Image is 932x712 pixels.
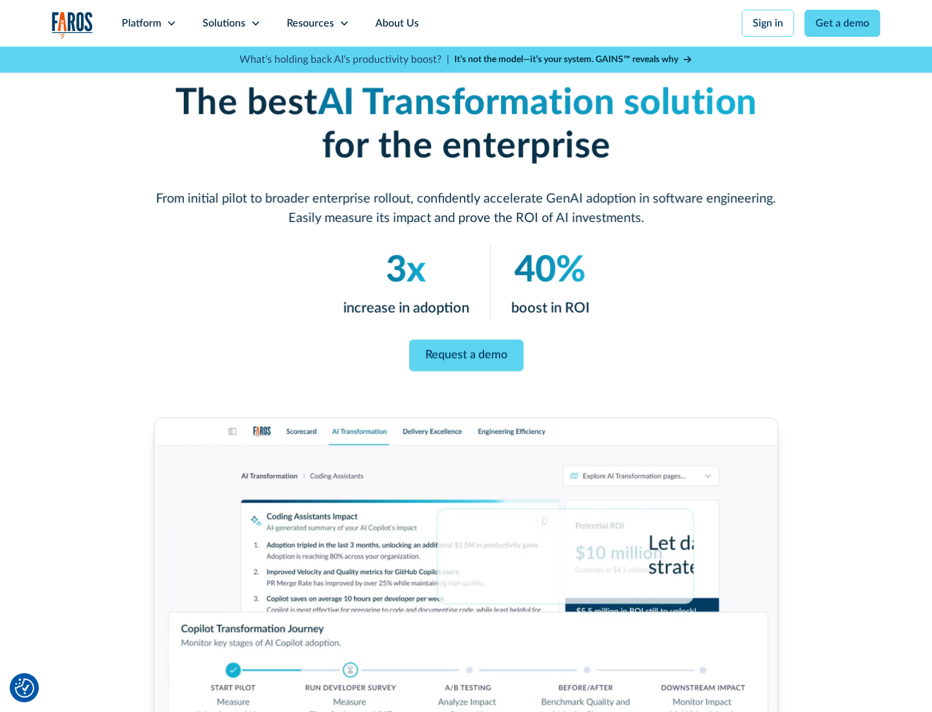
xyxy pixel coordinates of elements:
[343,298,469,319] p: increase in adoption
[515,252,586,289] em: 40%
[318,85,757,121] em: AI Transformation solution
[409,340,524,372] a: Request a demo
[511,298,589,319] p: boost in ROI
[156,189,776,228] p: From initial pilot to broader enterprise rollout, confidently accelerate GenAI adoption in softwa...
[386,252,426,289] em: 3x
[454,55,678,64] strong: It’s not the model—it’s your system. GAINS™ reveals why
[122,16,161,31] div: Platform
[15,678,34,698] button: Cookie Settings
[742,10,794,37] a: Sign in
[239,52,449,67] p: What's holding back AI's productivity boost? |
[804,10,880,37] a: Get a demo
[454,53,693,67] a: It’s not the model—it’s your system. GAINS™ reveals why
[322,128,610,164] strong: for the enterprise
[15,678,34,698] img: Revisit consent button
[287,16,334,31] div: Resources
[203,16,245,31] div: Solutions
[175,85,318,121] strong: The best
[52,12,93,38] a: home
[52,12,93,38] img: Logo of the analytics and reporting company Faros.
